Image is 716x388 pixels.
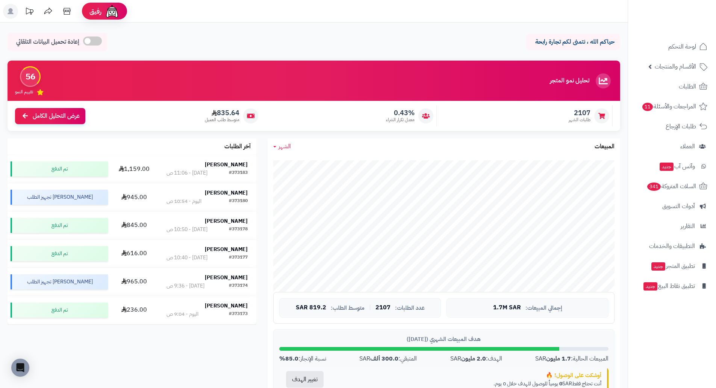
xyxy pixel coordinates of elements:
[167,310,198,318] div: اليوم - 9:04 ص
[336,371,601,379] div: أوشكت على الوصول! 🔥
[33,112,80,120] span: عرض التحليل الكامل
[229,198,248,205] div: #373180
[205,109,239,117] span: 835.64
[16,38,79,46] span: إعادة تحميل البيانات التلقائي
[336,380,601,388] p: أنت تحتاج فقط SAR يومياً للوصول للهدف خلال 0 يوم.
[535,355,609,363] div: المبيعات الحالية: SAR
[450,355,502,363] div: الهدف: SAR
[659,161,695,172] span: وآتس آب
[643,282,657,291] span: جديد
[642,101,696,112] span: المراجعات والأسئلة
[651,262,665,271] span: جديد
[633,197,711,215] a: أدوات التسويق
[559,380,562,388] strong: 0
[679,81,696,92] span: الطلبات
[111,296,158,324] td: 236.00
[546,354,571,363] strong: 1.7 مليون
[595,143,615,150] h3: المبيعات
[633,177,711,195] a: السلات المتروكة341
[660,163,674,171] span: جديد
[205,245,248,253] strong: [PERSON_NAME]
[20,4,39,21] a: تحديثات المنصة
[229,310,248,318] div: #373173
[104,4,120,19] img: ai-face.png
[229,169,248,177] div: #373183
[205,189,248,197] strong: [PERSON_NAME]
[205,117,239,123] span: متوسط طلب العميل
[651,261,695,271] span: تطبيق المتجر
[646,181,696,192] span: السلات المتروكة
[111,155,158,183] td: 1,159.00
[370,354,398,363] strong: 300.0 ألف
[331,305,365,311] span: متوسط الطلب:
[386,109,415,117] span: 0.43%
[111,211,158,239] td: 845.00
[647,183,661,191] span: 341
[11,218,108,233] div: تم الدفع
[493,304,521,311] span: 1.7M SAR
[286,371,324,388] button: تغيير الهدف
[15,89,33,95] span: تقييم النمو
[11,303,108,318] div: تم الدفع
[642,103,653,111] span: 11
[296,304,326,311] span: 819.2 SAR
[649,241,695,251] span: التطبيقات والخدمات
[205,161,248,169] strong: [PERSON_NAME]
[633,257,711,275] a: تطبيق المتجرجديد
[569,109,590,117] span: 2107
[662,201,695,211] span: أدوات التسويق
[681,221,695,231] span: التقارير
[633,38,711,56] a: لوحة التحكم
[359,355,417,363] div: المتبقي: SAR
[665,20,709,36] img: logo-2.png
[167,169,207,177] div: [DATE] - 11:06 ص
[550,78,589,84] h3: تحليل نمو المتجر
[167,282,204,290] div: [DATE] - 9:36 ص
[633,217,711,235] a: التقارير
[633,277,711,295] a: تطبيق نقاط البيعجديد
[111,240,158,268] td: 616.00
[369,305,371,310] span: |
[229,282,248,290] div: #373174
[205,217,248,225] strong: [PERSON_NAME]
[205,274,248,281] strong: [PERSON_NAME]
[167,198,201,205] div: اليوم - 10:54 ص
[643,281,695,291] span: تطبيق نقاط البيع
[375,304,391,311] span: 2107
[273,142,291,151] a: الشهر
[15,108,85,124] a: عرض التحليل الكامل
[279,355,326,363] div: نسبة الإنجاز:
[680,141,695,152] span: العملاء
[279,335,609,343] div: هدف المبيعات الشهري ([DATE])
[279,142,291,151] span: الشهر
[167,254,207,262] div: [DATE] - 10:40 ص
[205,302,248,310] strong: [PERSON_NAME]
[111,268,158,296] td: 965.00
[229,254,248,262] div: #373177
[461,354,486,363] strong: 2.0 مليون
[633,117,711,135] a: طلبات الإرجاع
[395,305,425,311] span: عدد الطلبات:
[89,7,101,16] span: رفيق
[11,246,108,261] div: تم الدفع
[633,97,711,116] a: المراجعات والأسئلة11
[633,137,711,155] a: العملاء
[11,359,29,377] div: Open Intercom Messenger
[633,157,711,175] a: وآتس آبجديد
[569,117,590,123] span: طلبات الشهر
[229,226,248,233] div: #373178
[666,121,696,132] span: طلبات الإرجاع
[111,183,158,211] td: 945.00
[668,41,696,52] span: لوحة التحكم
[224,143,251,150] h3: آخر الطلبات
[525,305,562,311] span: إجمالي المبيعات:
[11,274,108,289] div: [PERSON_NAME] تجهيز الطلب
[532,38,615,46] p: حياكم الله ، نتمنى لكم تجارة رابحة
[279,354,298,363] strong: 85.0%
[655,61,696,72] span: الأقسام والمنتجات
[633,78,711,96] a: الطلبات
[11,161,108,177] div: تم الدفع
[11,190,108,205] div: [PERSON_NAME] تجهيز الطلب
[386,117,415,123] span: معدل تكرار الشراء
[167,226,207,233] div: [DATE] - 10:50 ص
